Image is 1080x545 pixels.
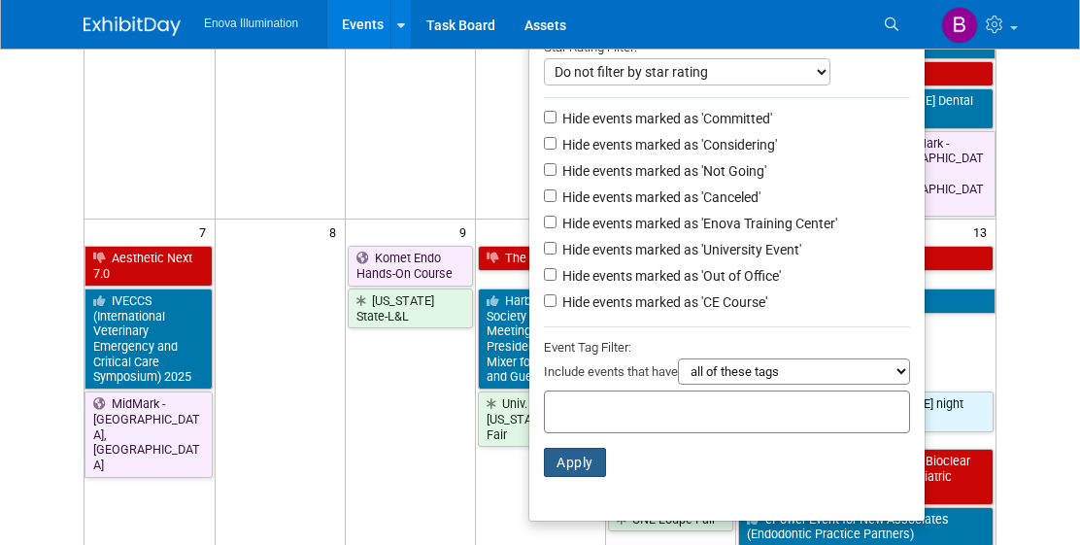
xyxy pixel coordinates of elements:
a: [US_STATE] State-L&L [348,289,473,328]
label: Hide events marked as 'Enova Training Center' [558,214,837,233]
a: MidMark - [GEOGRAPHIC_DATA], [GEOGRAPHIC_DATA] [868,131,996,218]
a: Komet Endo Hands-On Course [348,246,473,286]
a: MidMark - [GEOGRAPHIC_DATA], [GEOGRAPHIC_DATA] [84,392,213,478]
span: Enova Illumination [204,17,298,30]
label: Hide events marked as 'Not Going' [558,161,766,181]
img: Bailey Green [941,7,978,44]
a: Harbor Dental Society - September Meeting - President’s Social Mixer for Members and Guests [478,289,603,390]
button: Apply [544,448,606,477]
div: Include events that have [544,358,910,391]
div: Event Tag Filter: [544,336,910,358]
label: Hide events marked as 'University Event' [558,240,801,259]
label: Hide events marked as 'Committed' [558,109,772,128]
label: Hide events marked as 'CE Course' [558,292,767,312]
span: 13 [971,220,996,244]
a: Aesthetic Next 7.0 [84,246,213,286]
label: Hide events marked as 'Out of Office' [558,266,781,286]
label: Hide events marked as 'Considering' [558,135,777,154]
span: 7 [197,220,215,244]
img: ExhibitDay [84,17,181,36]
a: The Exchance Powered by Smile Source [478,246,995,271]
a: Univ. of [US_STATE]-Loupe Fair [478,392,603,447]
span: 8 [327,220,345,244]
label: Hide events marked as 'Canceled' [558,187,760,207]
a: IVECCS (International Veterinary Emergency and Critical Care Symposium) 2025 [84,289,213,390]
span: 9 [457,220,475,244]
